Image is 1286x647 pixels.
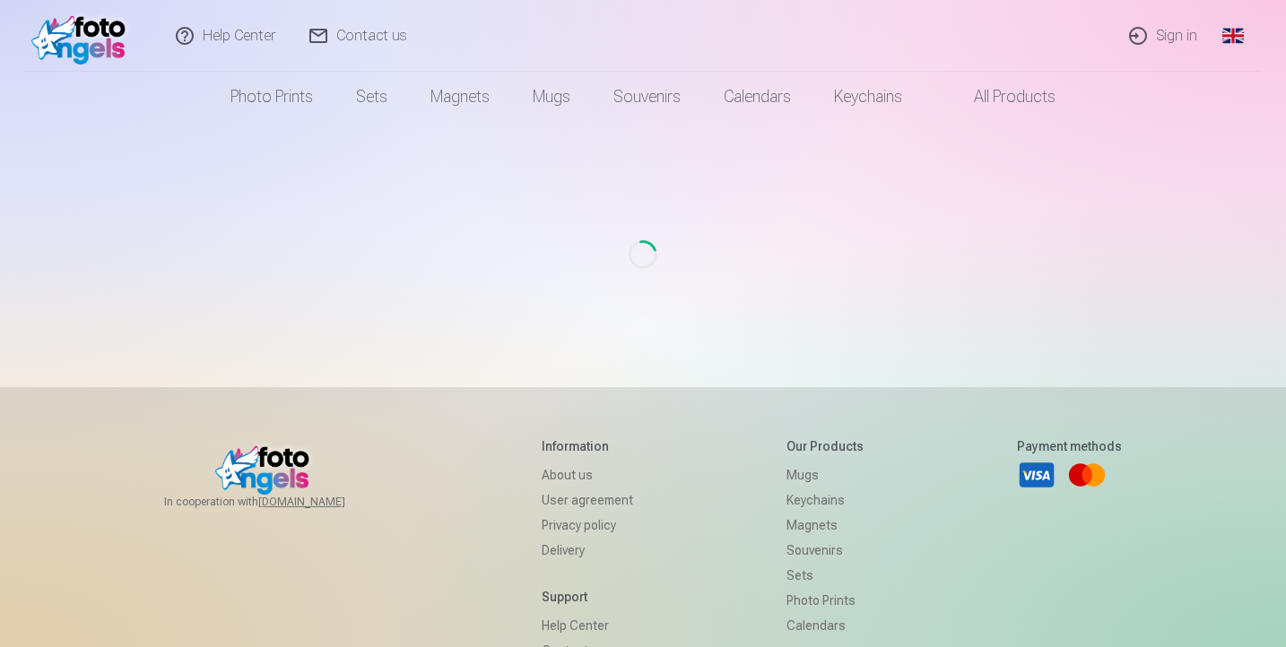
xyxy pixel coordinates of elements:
a: Souvenirs [786,538,864,563]
a: Magnets [786,513,864,538]
h5: Information [542,437,633,455]
a: Keychains [812,72,924,122]
h5: Our products [786,437,864,455]
a: Souvenirs [592,72,702,122]
a: User agreement [542,487,633,513]
a: Calendars [786,613,864,638]
a: Visa [1017,455,1056,495]
span: In cooperation with [164,495,388,509]
img: /fa1 [31,7,135,65]
a: Sets [786,563,864,588]
a: Magnets [409,72,511,122]
a: Delivery [542,538,633,563]
a: Mugs [511,72,592,122]
a: Privacy policy [542,513,633,538]
a: [DOMAIN_NAME] [258,495,388,509]
a: Calendars [702,72,812,122]
a: Help Center [542,613,633,638]
a: Photo prints [209,72,335,122]
a: Keychains [786,487,864,513]
a: About us [542,462,633,487]
a: Mugs [786,462,864,487]
a: Sets [335,72,409,122]
a: Mastercard [1067,455,1107,495]
a: All products [924,72,1077,122]
a: Photo prints [786,588,864,613]
h5: Payment methods [1017,437,1122,455]
h5: Support [542,588,633,606]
